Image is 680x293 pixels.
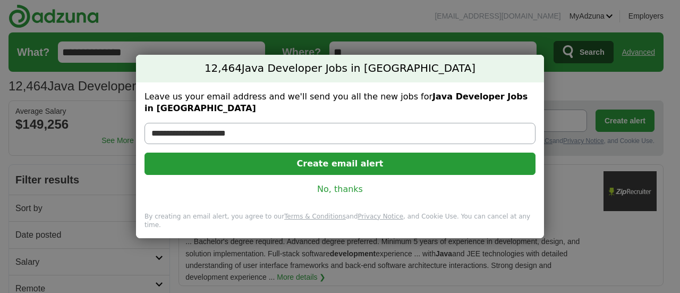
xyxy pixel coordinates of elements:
strong: Java Developer Jobs in [GEOGRAPHIC_DATA] [144,91,528,113]
a: Privacy Notice [358,213,404,220]
a: No, thanks [153,183,527,195]
h2: Java Developer Jobs in [GEOGRAPHIC_DATA] [136,55,544,82]
div: By creating an email alert, you agree to our and , and Cookie Use. You can cancel at any time. [136,212,544,238]
a: Terms & Conditions [284,213,346,220]
span: 12,464 [205,61,242,76]
button: Create email alert [144,153,535,175]
label: Leave us your email address and we'll send you all the new jobs for [144,91,535,114]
